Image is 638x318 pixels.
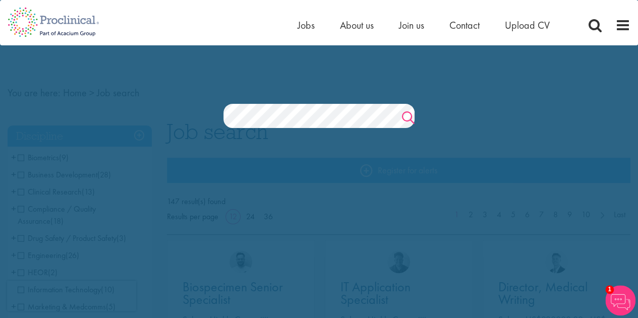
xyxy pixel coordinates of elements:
[605,285,614,294] span: 1
[402,109,415,129] a: Job search submit button
[399,19,424,32] a: Join us
[505,19,550,32] a: Upload CV
[340,19,374,32] a: About us
[449,19,480,32] a: Contact
[605,285,635,315] img: Chatbot
[298,19,315,32] a: Jobs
